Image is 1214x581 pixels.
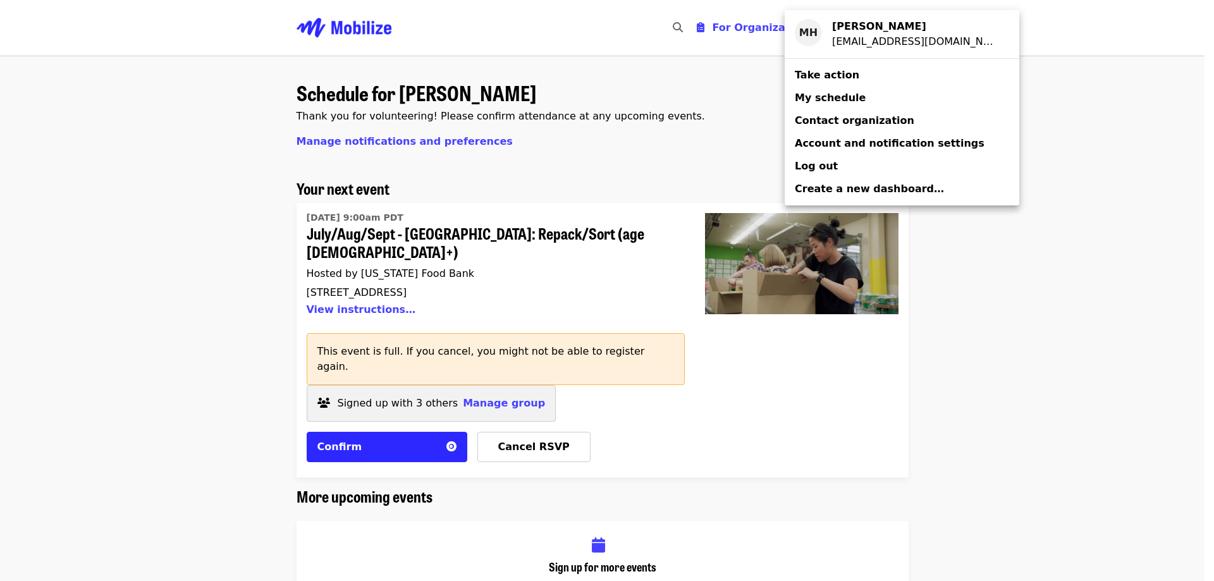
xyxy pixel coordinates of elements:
div: MH [795,19,822,46]
a: Take action [785,64,1019,87]
a: Contact organization [785,109,1019,132]
a: Account and notification settings [785,132,1019,155]
a: MH[PERSON_NAME][EMAIL_ADDRESS][DOMAIN_NAME] [785,15,1019,53]
a: Log out [785,155,1019,178]
div: mhansen96@gmail.com [832,34,999,49]
a: Create a new dashboard… [785,178,1019,200]
span: Account and notification settings [795,137,984,149]
span: Contact organization [795,114,914,126]
span: Take action [795,69,859,81]
div: Michelle Hansen [832,19,999,34]
span: Create a new dashboard… [795,183,944,195]
span: My schedule [795,92,866,104]
span: Log out [795,160,838,172]
strong: [PERSON_NAME] [832,20,926,32]
a: My schedule [785,87,1019,109]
